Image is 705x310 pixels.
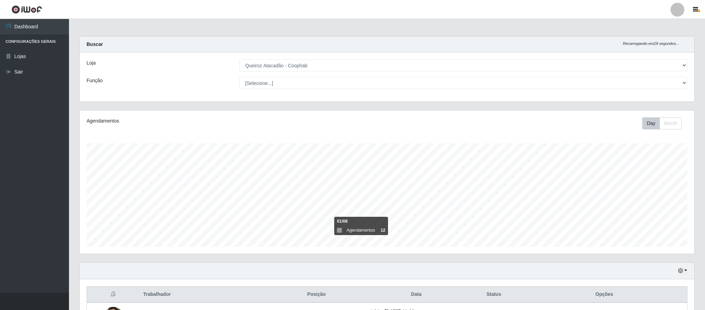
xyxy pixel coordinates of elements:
th: Opções [522,287,687,303]
div: First group [642,117,682,129]
label: Função [87,77,103,84]
strong: Buscar [87,41,103,47]
label: Loja [87,59,96,67]
button: Day [642,117,660,129]
i: Recarregando em 29 segundos... [623,41,679,46]
th: Status [466,287,522,303]
th: Trabalhador [139,287,267,303]
div: Agendamentos [87,117,331,125]
div: Toolbar with button groups [642,117,687,129]
th: Posição [267,287,366,303]
img: CoreUI Logo [11,5,42,14]
th: Data [366,287,466,303]
button: Month [659,117,682,129]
